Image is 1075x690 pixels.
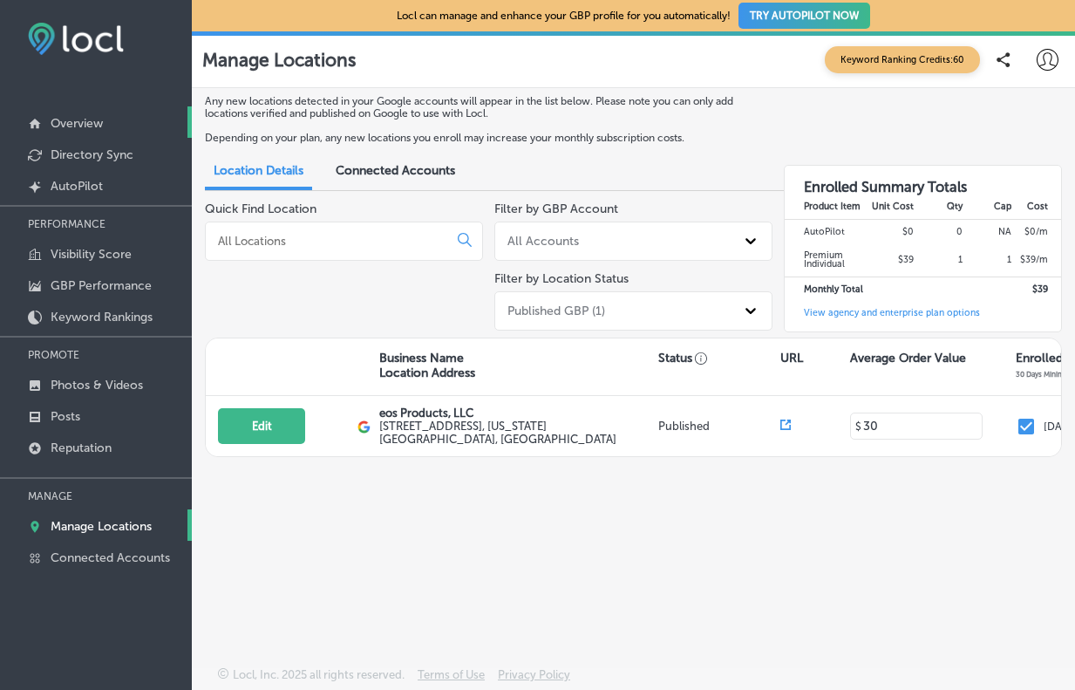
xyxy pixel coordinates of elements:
img: logo [357,420,371,434]
p: GBP Performance [51,278,152,293]
h3: Enrolled Summary Totals [785,166,1061,195]
div: All Accounts [507,234,579,249]
p: $ [855,420,861,433]
a: Terms of Use [418,668,485,690]
p: Status [658,351,780,365]
td: 1 [915,243,963,277]
input: All Locations [216,233,444,249]
p: Manage Locations [51,519,152,534]
td: $ 39 [1012,277,1061,302]
p: AutoPilot [51,179,103,194]
p: Reputation [51,441,112,455]
td: $ 0 /m [1012,220,1061,244]
span: Location Details [214,163,303,178]
p: Overview [51,116,103,131]
div: Published GBP (1) [507,304,605,318]
p: Locl, Inc. 2025 all rights reserved. [233,668,405,681]
p: Published [658,420,780,433]
span: Keyword Ranking Credits: 60 [825,46,980,73]
strong: Product Item [804,201,861,212]
td: NA [963,220,1012,244]
td: Premium Individual [785,243,866,277]
label: Filter by GBP Account [494,202,618,216]
td: $0 [866,220,915,244]
td: $39 [866,243,915,277]
p: eos Products, LLC [379,406,654,420]
td: Monthly Total [785,277,866,302]
p: Average Order Value [850,351,966,365]
label: Quick Find Location [205,202,316,216]
button: Edit [218,408,305,444]
p: Keyword Rankings [51,310,153,325]
img: fda3e92497d09a02dc62c9cd864e3231.png [28,23,124,55]
label: Filter by Location Status [494,271,629,286]
label: [STREET_ADDRESS] , [US_STATE][GEOGRAPHIC_DATA], [GEOGRAPHIC_DATA] [379,420,654,446]
p: Business Name Location Address [379,351,475,380]
td: 1 [963,243,1012,277]
a: View agency and enterprise plan options [785,307,980,331]
span: Connected Accounts [336,163,455,178]
th: Unit Cost [866,195,915,220]
td: AutoPilot [785,220,866,244]
p: Manage Locations [202,49,356,71]
p: Connected Accounts [51,550,170,565]
td: $ 39 /m [1012,243,1061,277]
p: Any new locations detected in your Google accounts will appear in the list below. Please note you... [205,95,762,120]
p: Directory Sync [51,147,133,162]
a: Privacy Policy [498,668,570,690]
p: Posts [51,409,80,424]
p: URL [780,351,803,365]
th: Qty [915,195,963,220]
td: 0 [915,220,963,244]
th: Cost [1012,195,1061,220]
p: Depending on your plan, any new locations you enroll may increase your monthly subscription costs. [205,132,762,144]
th: Cap [963,195,1012,220]
p: Photos & Videos [51,378,143,393]
p: Visibility Score [51,247,132,262]
button: TRY AUTOPILOT NOW [738,3,870,29]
